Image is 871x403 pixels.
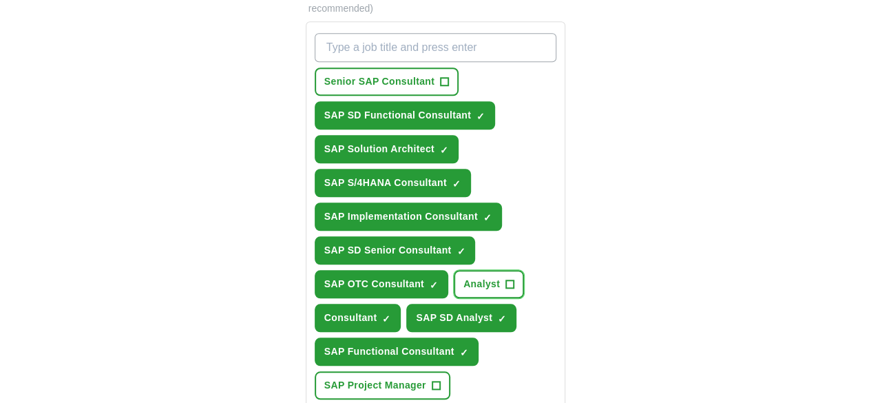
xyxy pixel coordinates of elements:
[416,311,492,325] span: SAP SD Analyst
[324,108,471,123] span: SAP SD Functional Consultant
[452,178,461,189] span: ✓
[382,313,390,324] span: ✓
[430,280,438,291] span: ✓
[483,212,492,223] span: ✓
[457,246,465,257] span: ✓
[315,270,448,298] button: SAP OTC Consultant✓
[440,145,448,156] span: ✓
[406,304,516,332] button: SAP SD Analyst✓
[324,344,454,359] span: SAP Functional Consultant
[324,378,426,393] span: SAP Project Manager
[460,347,468,358] span: ✓
[324,209,478,224] span: SAP Implementation Consultant
[454,270,524,298] button: Analyst
[315,101,495,130] button: SAP SD Functional Consultant✓
[315,371,450,400] button: SAP Project Manager
[463,277,500,291] span: Analyst
[315,338,479,366] button: SAP Functional Consultant✓
[315,236,476,265] button: SAP SD Senior Consultant✓
[324,243,452,258] span: SAP SD Senior Consultant
[315,203,502,231] button: SAP Implementation Consultant✓
[315,33,557,62] input: Type a job title and press enter
[324,142,434,156] span: SAP Solution Architect
[324,311,377,325] span: Consultant
[315,68,459,96] button: Senior SAP Consultant
[324,277,424,291] span: SAP OTC Consultant
[324,74,434,89] span: Senior SAP Consultant
[315,169,471,197] button: SAP S/4HANA Consultant✓
[315,304,401,332] button: Consultant✓
[498,313,506,324] span: ✓
[476,111,485,122] span: ✓
[315,135,459,163] button: SAP Solution Architect✓
[324,176,447,190] span: SAP S/4HANA Consultant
